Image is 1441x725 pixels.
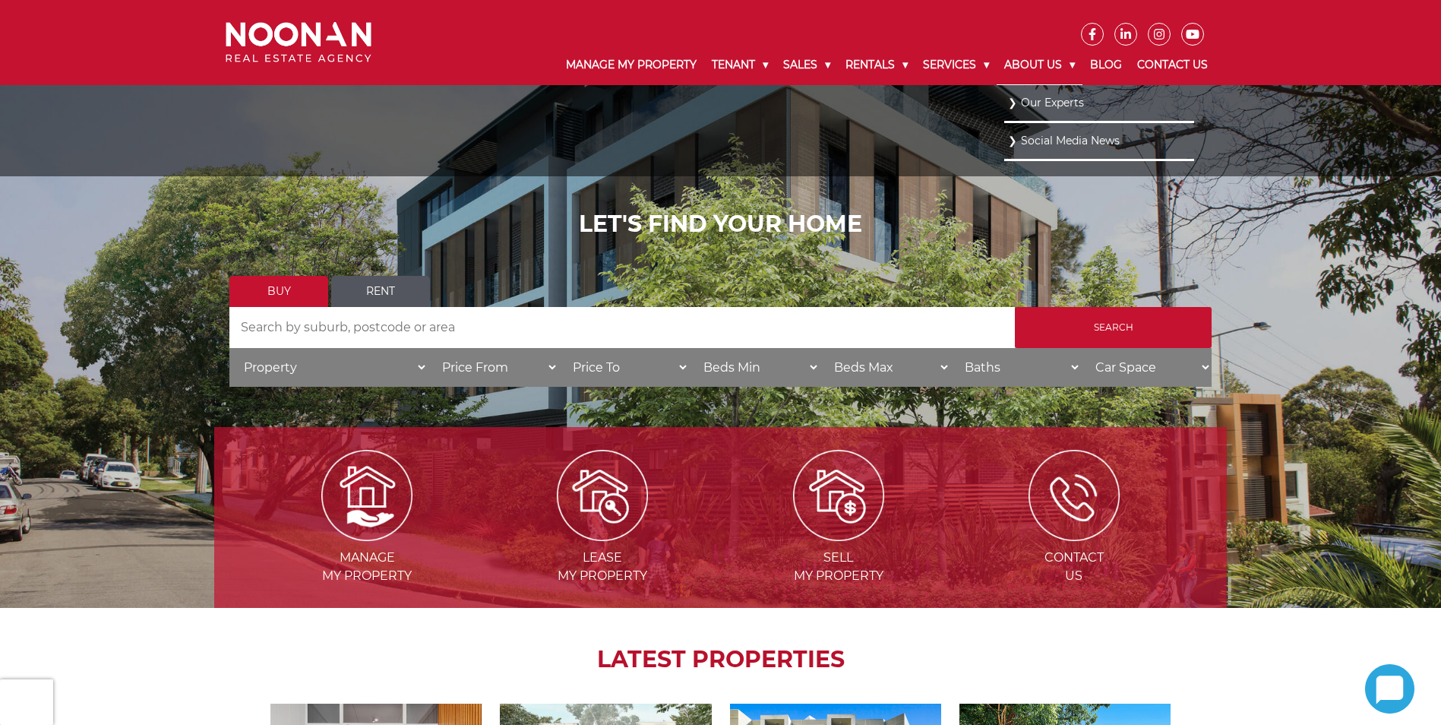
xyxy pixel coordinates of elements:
[558,46,704,84] a: Manage My Property
[776,46,838,84] a: Sales
[722,549,955,585] span: Sell my Property
[1082,46,1130,84] a: Blog
[1130,46,1215,84] a: Contact Us
[331,276,430,307] a: Rent
[251,487,483,583] a: Managemy Property
[1008,93,1190,113] a: Our Experts
[252,646,1189,673] h2: LATEST PROPERTIES
[1029,450,1120,541] img: ICONS
[838,46,915,84] a: Rentals
[486,549,719,585] span: Lease my Property
[958,487,1190,583] a: ContactUs
[486,487,719,583] a: Leasemy Property
[704,46,776,84] a: Tenant
[229,276,328,307] a: Buy
[229,307,1015,348] input: Search by suburb, postcode or area
[915,46,997,84] a: Services
[557,450,648,541] img: Lease my property
[722,487,955,583] a: Sellmy Property
[226,22,371,62] img: Noonan Real Estate Agency
[1008,131,1190,151] a: Social Media News
[793,450,884,541] img: Sell my property
[251,549,483,585] span: Manage my Property
[1015,307,1212,348] input: Search
[958,549,1190,585] span: Contact Us
[997,46,1082,85] a: About Us
[321,450,412,541] img: Manage my Property
[229,211,1212,238] h1: LET'S FIND YOUR HOME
